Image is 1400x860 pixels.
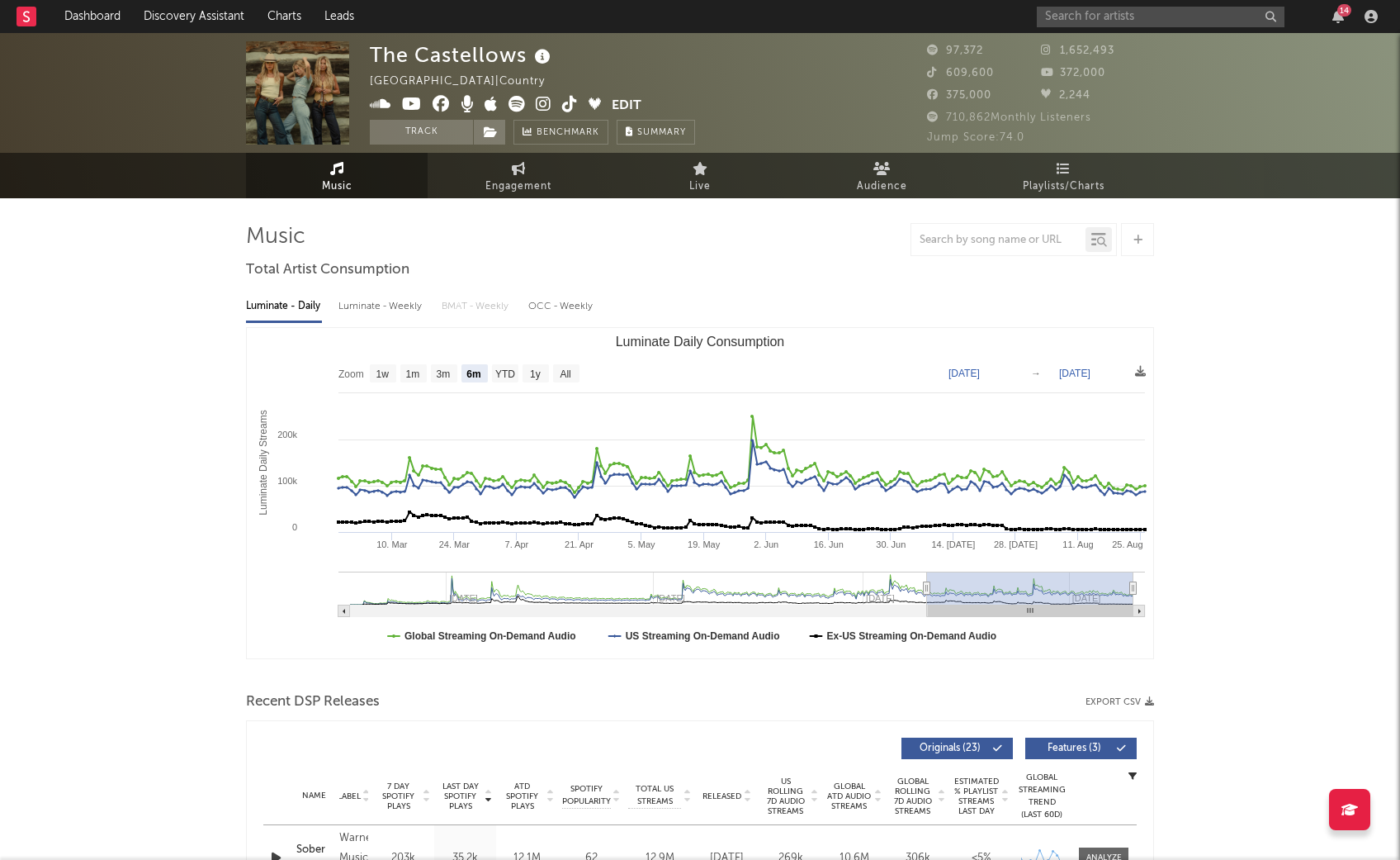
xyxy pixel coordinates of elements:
text: All [560,368,570,380]
span: 2,244 [1041,90,1090,101]
span: Last Day Spotify Plays [438,782,482,811]
text: 5. May [628,539,656,549]
span: 609,600 [927,68,994,78]
span: 7 Day Spotify Plays [376,782,420,811]
text: 19. May [688,539,721,549]
text: 25. Aug [1112,539,1142,549]
span: Total Artist Consumption [246,260,409,280]
text: 1m [406,368,420,380]
text: 0 [292,522,297,532]
span: 1,652,493 [1041,45,1114,56]
span: Live [689,177,711,197]
text: 30. Jun [876,539,906,549]
div: 14 [1337,4,1351,17]
svg: Luminate Daily Consumption [247,328,1153,658]
span: Spotify Popularity [562,783,611,808]
span: Playlists/Charts [1023,177,1104,197]
text: 200k [277,430,297,440]
button: Export CSV [1085,697,1154,707]
a: Music [246,153,428,198]
span: 372,000 [1041,68,1105,78]
div: The Castellows [370,41,555,69]
span: 710,862 Monthly Listeners [927,112,1091,123]
text: 2. Jun [754,539,778,549]
a: Live [609,153,791,198]
text: 28. [DATE] [994,539,1038,549]
text: YTD [495,368,515,380]
button: Edit [612,96,641,116]
span: ATD Spotify Plays [500,782,544,811]
span: Music [322,177,352,197]
text: 6m [466,368,480,380]
text: 1y [530,368,541,380]
span: Recent DSP Releases [246,692,380,712]
text: 24. Mar [439,539,471,549]
text: 100k [277,476,297,486]
div: Name [296,790,331,802]
text: 3m [437,368,451,380]
span: Global Rolling 7D Audio Streams [890,777,935,816]
text: 7. Apr [505,539,529,549]
button: Features(3) [1025,738,1137,759]
button: Track [370,120,473,145]
text: Ex-US Streaming On-Demand Audio [827,630,997,642]
text: Zoom [338,368,364,380]
span: Total US Streams [628,783,681,808]
text: 1w [376,368,390,380]
span: Benchmark [537,123,599,143]
button: Originals(23) [901,738,1013,759]
text: US Streaming On-Demand Audio [626,630,780,642]
a: Audience [791,153,972,198]
span: Released [702,791,741,801]
span: Label [338,791,361,801]
span: Engagement [485,177,551,197]
text: [DATE] [948,368,980,379]
span: Estimated % Playlist Streams Last Day [953,777,999,816]
a: Playlists/Charts [972,153,1154,198]
input: Search for artists [1037,7,1284,27]
text: [DATE] [1059,368,1090,379]
text: 14. [DATE] [931,539,975,549]
text: 10. Mar [376,539,408,549]
a: Benchmark [513,120,608,145]
text: 11. Aug [1062,539,1093,549]
text: → [1031,368,1041,379]
span: 97,372 [927,45,983,56]
text: Luminate Daily Streams [258,410,269,515]
text: Luminate Daily Consumption [616,335,785,349]
text: 21. Apr [565,539,594,549]
span: Audience [857,177,907,197]
span: US Rolling 7D Audio Streams [763,777,808,816]
div: Luminate - Weekly [338,292,425,321]
button: 14 [1332,10,1344,23]
div: OCC - Weekly [528,292,594,321]
span: Summary [637,128,686,137]
span: Jump Score: 74.0 [927,132,1024,143]
span: Originals ( 23 ) [912,744,988,753]
span: Features ( 3 ) [1036,744,1112,753]
div: [GEOGRAPHIC_DATA] | Country [370,72,564,92]
text: 16. Jun [814,539,844,549]
div: Luminate - Daily [246,292,322,321]
button: Summary [617,120,695,145]
text: Global Streaming On-Demand Audio [404,630,576,642]
span: 375,000 [927,90,991,101]
input: Search by song name or URL [911,234,1085,247]
div: Global Streaming Trend (Last 60D) [1017,772,1067,821]
span: Global ATD Audio Streams [826,782,872,811]
a: Engagement [428,153,609,198]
